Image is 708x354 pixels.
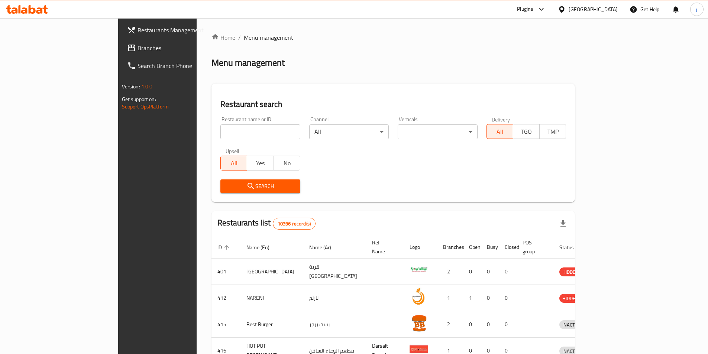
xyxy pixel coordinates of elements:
[559,294,582,303] span: HIDDEN
[309,124,389,139] div: All
[217,217,316,230] h2: Restaurants list
[410,314,428,332] img: Best Burger
[499,259,517,285] td: 0
[138,43,230,52] span: Branches
[211,57,285,69] h2: Menu management
[437,311,463,338] td: 2
[122,94,156,104] span: Get support on:
[559,321,585,329] span: INACTIVE
[481,311,499,338] td: 0
[437,259,463,285] td: 2
[303,259,366,285] td: قرية [GEOGRAPHIC_DATA]
[404,236,437,259] th: Logo
[696,5,697,13] span: j
[122,102,169,111] a: Support.OpsPlatform
[463,259,481,285] td: 0
[247,156,274,170] button: Yes
[499,311,517,338] td: 0
[226,148,239,153] label: Upsell
[220,124,300,139] input: Search for restaurant name or ID..
[437,236,463,259] th: Branches
[122,82,140,91] span: Version:
[217,243,232,252] span: ID
[517,5,533,14] div: Plugins
[244,33,293,42] span: Menu management
[559,243,583,252] span: Status
[277,158,297,169] span: No
[372,238,395,256] span: Ref. Name
[220,179,300,193] button: Search
[437,285,463,311] td: 1
[554,215,572,233] div: Export file
[226,182,294,191] span: Search
[121,21,236,39] a: Restaurants Management
[410,261,428,279] img: Spicy Village
[559,320,585,329] div: INACTIVE
[238,33,241,42] li: /
[516,126,537,137] span: TGO
[138,61,230,70] span: Search Branch Phone
[410,287,428,306] img: NARENJ
[250,158,271,169] span: Yes
[513,124,540,139] button: TGO
[274,156,300,170] button: No
[481,259,499,285] td: 0
[490,126,510,137] span: All
[220,156,247,170] button: All
[224,158,244,169] span: All
[481,285,499,311] td: 0
[569,5,618,13] div: [GEOGRAPHIC_DATA]
[463,236,481,259] th: Open
[121,57,236,75] a: Search Branch Phone
[523,238,544,256] span: POS group
[138,26,230,35] span: Restaurants Management
[309,243,341,252] span: Name (Ar)
[303,285,366,311] td: نارنج
[246,243,279,252] span: Name (En)
[463,311,481,338] td: 0
[539,124,566,139] button: TMP
[492,117,510,122] label: Delivery
[499,285,517,311] td: 0
[211,33,575,42] nav: breadcrumb
[273,218,316,230] div: Total records count
[220,99,566,110] h2: Restaurant search
[398,124,478,139] div: ​
[499,236,517,259] th: Closed
[543,126,563,137] span: TMP
[486,124,513,139] button: All
[121,39,236,57] a: Branches
[559,268,582,276] span: HIDDEN
[240,285,303,311] td: NARENJ
[273,220,315,227] span: 10396 record(s)
[141,82,153,91] span: 1.0.0
[303,311,366,338] td: بست برجر
[463,285,481,311] td: 1
[481,236,499,259] th: Busy
[240,311,303,338] td: Best Burger
[240,259,303,285] td: [GEOGRAPHIC_DATA]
